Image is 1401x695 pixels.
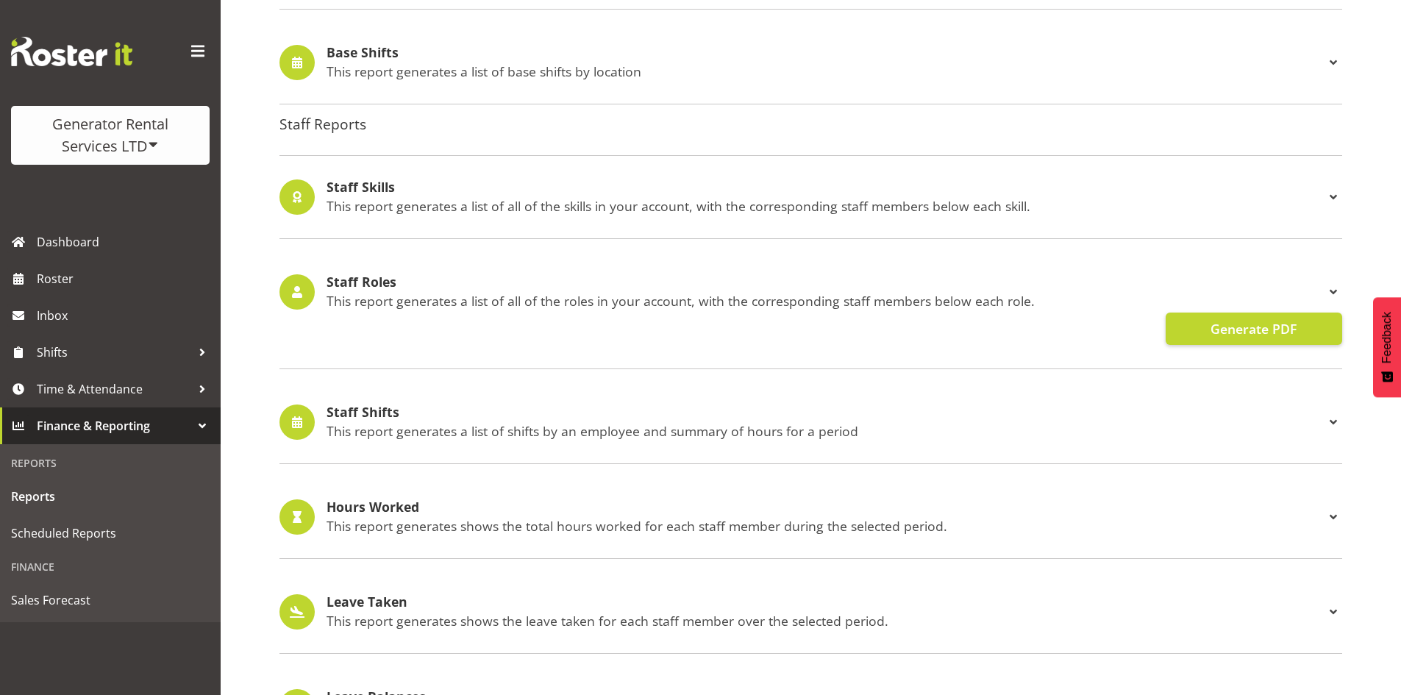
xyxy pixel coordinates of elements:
a: Scheduled Reports [4,515,217,552]
h4: Leave Taken [327,595,1325,610]
h4: Staff Skills [327,180,1325,195]
div: Finance [4,552,217,582]
p: This report generates shows the leave taken for each staff member over the selected period. [327,613,1325,629]
span: Shifts [37,341,191,363]
div: Reports [4,448,217,478]
h4: Staff Shifts [327,405,1325,420]
div: Staff Skills This report generates a list of all of the skills in your account, with the correspo... [279,179,1342,215]
span: Generate PDF [1211,319,1297,338]
p: This report generates a list of base shifts by location [327,63,1325,79]
div: Staff Roles This report generates a list of all of the roles in your account, with the correspond... [279,274,1342,310]
div: Hours Worked This report generates shows the total hours worked for each staff member during the ... [279,499,1342,535]
button: Feedback - Show survey [1373,297,1401,397]
span: Finance & Reporting [37,415,191,437]
img: Rosterit website logo [11,37,132,66]
p: This report generates a list of shifts by an employee and summary of hours for a period [327,423,1325,439]
h4: Base Shifts [327,46,1325,60]
h4: Staff Roles [327,275,1325,290]
span: Inbox [37,304,213,327]
h4: Hours Worked [327,500,1325,515]
button: Generate PDF [1166,313,1342,345]
span: Reports [11,485,210,507]
span: Time & Attendance [37,378,191,400]
span: Roster [37,268,213,290]
div: Leave Taken This report generates shows the leave taken for each staff member over the selected p... [279,594,1342,630]
span: Scheduled Reports [11,522,210,544]
div: Generator Rental Services LTD [26,113,195,157]
span: Dashboard [37,231,213,253]
p: This report generates a list of all of the roles in your account, with the corresponding staff me... [327,293,1325,309]
a: Sales Forecast [4,582,217,619]
div: Base Shifts This report generates a list of base shifts by location [279,45,1342,80]
a: Reports [4,478,217,515]
div: Staff Shifts This report generates a list of shifts by an employee and summary of hours for a period [279,404,1342,440]
h4: Staff Reports [279,116,1342,132]
span: Feedback [1380,312,1394,363]
p: This report generates shows the total hours worked for each staff member during the selected period. [327,518,1325,534]
p: This report generates a list of all of the skills in your account, with the corresponding staff m... [327,198,1325,214]
span: Sales Forecast [11,589,210,611]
